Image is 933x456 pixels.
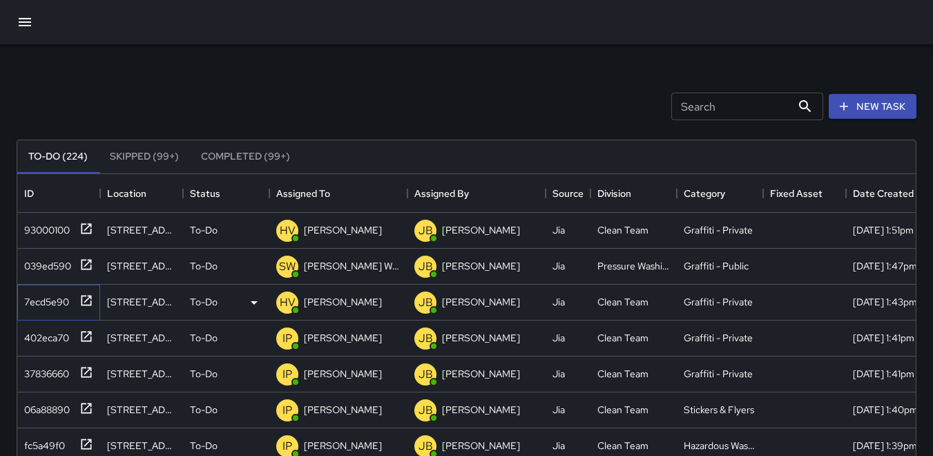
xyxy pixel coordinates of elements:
[19,433,65,453] div: fc5a49f0
[419,330,433,347] p: JB
[442,439,520,453] p: [PERSON_NAME]
[684,403,754,417] div: Stickers & Flyers
[597,331,648,345] div: Clean Team
[17,174,100,213] div: ID
[19,218,70,237] div: 93000100
[190,367,218,381] p: To-Do
[190,223,218,237] p: To-Do
[279,258,296,275] p: SW
[442,331,520,345] p: [PERSON_NAME]
[280,222,296,239] p: HV
[677,174,763,213] div: Category
[597,174,631,213] div: Division
[269,174,407,213] div: Assigned To
[684,331,753,345] div: Graffiti - Private
[304,403,382,417] p: [PERSON_NAME]
[552,331,565,345] div: Jia
[684,174,725,213] div: Category
[19,254,71,273] div: 039ed590
[552,367,565,381] div: Jia
[304,223,382,237] p: [PERSON_NAME]
[442,223,520,237] p: [PERSON_NAME]
[419,438,433,455] p: JB
[190,331,218,345] p: To-Do
[684,367,753,381] div: Graffiti - Private
[684,223,753,237] div: Graffiti - Private
[684,295,753,309] div: Graffiti - Private
[414,174,469,213] div: Assigned By
[770,174,823,213] div: Fixed Asset
[552,259,565,273] div: Jia
[419,294,433,311] p: JB
[304,295,382,309] p: [PERSON_NAME]
[597,223,648,237] div: Clean Team
[419,402,433,419] p: JB
[552,223,565,237] div: Jia
[19,397,70,417] div: 06a88890
[107,367,176,381] div: 200 6th Street
[597,439,648,453] div: Clean Team
[99,140,190,173] button: Skipped (99+)
[276,174,330,213] div: Assigned To
[597,367,648,381] div: Clean Team
[19,325,69,345] div: 402eca70
[107,223,176,237] div: 43 6th Street
[552,295,565,309] div: Jia
[190,174,220,213] div: Status
[552,174,584,213] div: Source
[282,438,292,455] p: IP
[183,174,269,213] div: Status
[442,367,520,381] p: [PERSON_NAME]
[190,259,218,273] p: To-Do
[304,331,382,345] p: [PERSON_NAME]
[590,174,677,213] div: Division
[107,331,176,345] div: 200 6th Street
[763,174,846,213] div: Fixed Asset
[442,295,520,309] p: [PERSON_NAME]
[107,174,146,213] div: Location
[419,258,433,275] p: JB
[107,295,176,309] div: 160 6th Street
[552,439,565,453] div: Jia
[282,366,292,383] p: IP
[107,403,176,417] div: 259 6th Street
[24,174,34,213] div: ID
[280,294,296,311] p: HV
[107,439,176,453] div: 270 6th Street
[190,403,218,417] p: To-Do
[407,174,546,213] div: Assigned By
[853,174,914,213] div: Date Created
[546,174,590,213] div: Source
[190,295,218,309] p: To-Do
[190,439,218,453] p: To-Do
[597,295,648,309] div: Clean Team
[552,403,565,417] div: Jia
[419,366,433,383] p: JB
[17,140,99,173] button: To-Do (224)
[282,330,292,347] p: IP
[304,439,382,453] p: [PERSON_NAME]
[419,222,433,239] p: JB
[597,259,670,273] div: Pressure Washing
[19,289,69,309] div: 7ecd5e90
[19,361,69,381] div: 37836660
[829,94,916,120] button: New Task
[442,403,520,417] p: [PERSON_NAME]
[100,174,183,213] div: Location
[282,402,292,419] p: IP
[684,439,756,453] div: Hazardous Waste
[684,259,749,273] div: Graffiti - Public
[107,259,176,273] div: 46 6th Street
[304,259,401,273] p: [PERSON_NAME] Weekly
[190,140,301,173] button: Completed (99+)
[597,403,648,417] div: Clean Team
[442,259,520,273] p: [PERSON_NAME]
[304,367,382,381] p: [PERSON_NAME]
